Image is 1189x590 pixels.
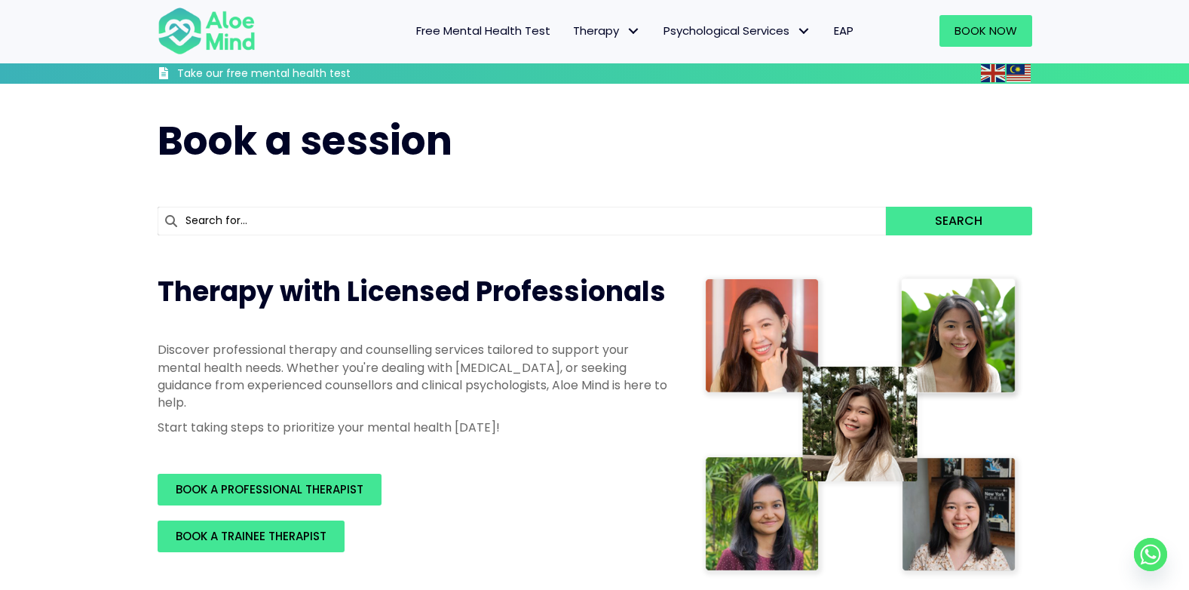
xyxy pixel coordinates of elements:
span: Book a session [158,113,452,168]
img: Therapist collage [700,273,1023,579]
p: Start taking steps to prioritize your mental health [DATE]! [158,419,670,436]
span: Therapy [573,23,641,38]
button: Search [886,207,1031,235]
a: Free Mental Health Test [405,15,562,47]
span: Psychological Services: submenu [793,20,815,42]
img: Aloe mind Logo [158,6,256,56]
span: BOOK A TRAINEE THERAPIST [176,528,326,544]
span: Therapy with Licensed Professionals [158,272,666,311]
h3: Take our free mental health test [177,66,431,81]
span: EAP [834,23,853,38]
a: BOOK A PROFESSIONAL THERAPIST [158,474,382,505]
a: Whatsapp [1134,538,1167,571]
a: BOOK A TRAINEE THERAPIST [158,521,345,552]
span: Book Now [955,23,1017,38]
p: Discover professional therapy and counselling services tailored to support your mental health nee... [158,341,670,411]
a: Take our free mental health test [158,66,431,84]
span: Free Mental Health Test [416,23,550,38]
img: ms [1007,64,1031,82]
a: Book Now [939,15,1032,47]
nav: Menu [275,15,865,47]
a: Psychological ServicesPsychological Services: submenu [652,15,823,47]
img: en [981,64,1005,82]
a: English [981,64,1007,81]
a: TherapyTherapy: submenu [562,15,652,47]
input: Search for... [158,207,887,235]
span: Therapy: submenu [623,20,645,42]
a: EAP [823,15,865,47]
a: Malay [1007,64,1032,81]
span: Psychological Services [663,23,811,38]
span: BOOK A PROFESSIONAL THERAPIST [176,481,363,497]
